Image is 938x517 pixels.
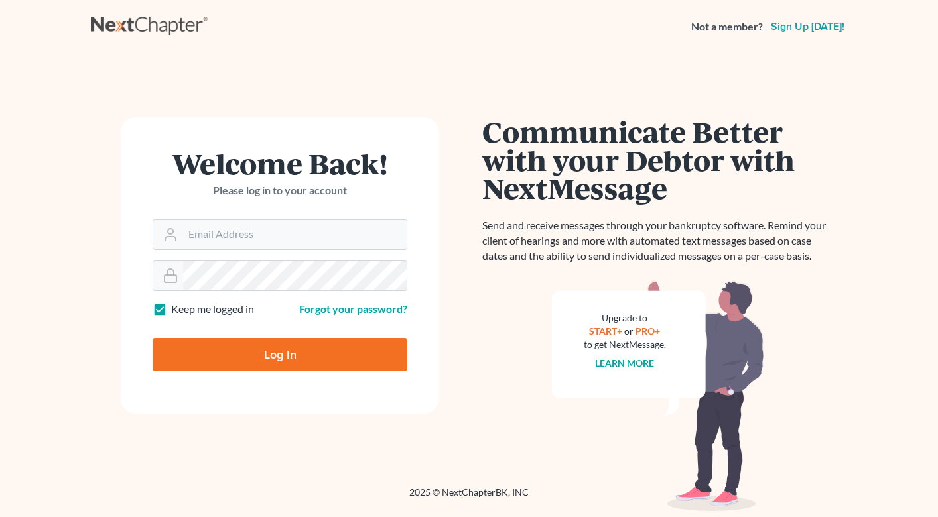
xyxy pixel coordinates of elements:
a: START+ [590,325,623,337]
div: 2025 © NextChapterBK, INC [91,486,847,510]
h1: Communicate Better with your Debtor with NextMessage [482,117,834,202]
a: Learn more [596,357,655,369]
img: nextmessage_bg-59042aed3d76b12b5cd301f8e5b87938c9018125f34e5fa2b7a6b67550977c72.svg [552,280,764,512]
p: Please log in to your account [153,183,407,198]
input: Log In [153,338,407,371]
div: Upgrade to [584,312,666,325]
span: or [625,325,634,337]
div: to get NextMessage. [584,338,666,351]
label: Keep me logged in [171,302,254,317]
a: PRO+ [636,325,661,337]
a: Forgot your password? [299,302,407,315]
p: Send and receive messages through your bankruptcy software. Remind your client of hearings and mo... [482,218,834,264]
strong: Not a member? [691,19,763,34]
a: Sign up [DATE]! [768,21,847,32]
h1: Welcome Back! [153,149,407,178]
input: Email Address [183,220,407,249]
